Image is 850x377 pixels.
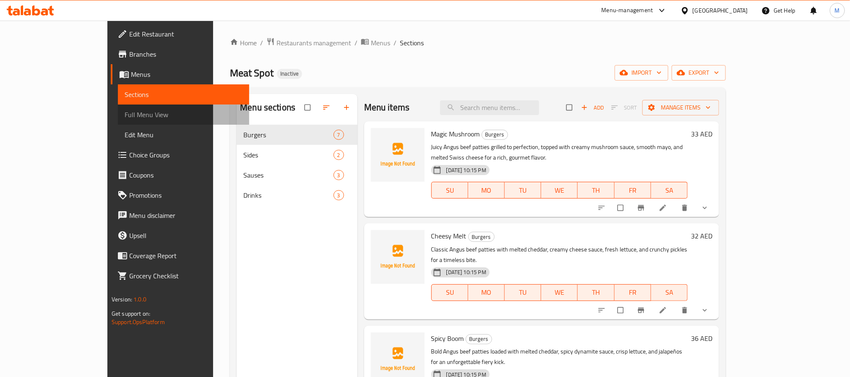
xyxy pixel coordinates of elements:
span: Grocery Checklist [129,271,242,281]
button: Add [579,101,606,114]
img: Magic Mushroom [371,128,425,182]
span: Add [581,103,604,113]
nav: Menu sections [237,121,357,209]
button: sort-choices [592,301,613,319]
div: Burgers [468,232,495,242]
span: Drinks [243,190,333,200]
span: SA [654,184,684,196]
span: Full Menu View [125,110,242,120]
span: Select section [561,99,579,115]
span: import [621,68,662,78]
span: Coverage Report [129,251,242,261]
div: items [334,190,344,200]
button: import [615,65,668,81]
span: SU [435,184,465,196]
span: [DATE] 10:15 PM [443,268,490,276]
span: Select to update [613,200,630,216]
button: Add section [337,98,357,117]
span: Edit Restaurant [129,29,242,39]
p: Bold Angus beef patties loaded with melted cheddar, spicy dynamite sauce, crisp lettuce, and jala... [431,346,688,367]
div: [GEOGRAPHIC_DATA] [693,6,748,15]
span: FR [618,184,648,196]
button: sort-choices [592,199,613,217]
li: / [260,38,263,48]
span: Magic Mushroom [431,128,480,140]
a: Support.OpsPlatform [112,317,165,327]
a: Sections [118,84,249,105]
a: Edit Restaurant [111,24,249,44]
span: export [678,68,719,78]
button: export [672,65,726,81]
a: Menu disclaimer [111,205,249,225]
span: Sections [400,38,424,48]
button: MO [468,182,505,199]
span: Sauses [243,170,333,180]
span: Choice Groups [129,150,242,160]
span: SU [435,286,465,298]
h6: 36 AED [691,332,712,344]
span: Upsell [129,230,242,241]
h6: 32 AED [691,230,712,242]
img: Cheesy Melt [371,230,425,284]
span: 3 [334,191,344,199]
button: TU [505,284,541,301]
span: Branches [129,49,242,59]
span: Manage items [649,102,712,113]
span: 3 [334,171,344,179]
span: Get support on: [112,308,150,319]
span: TH [581,286,611,298]
span: Burgers [466,334,492,344]
span: Sides [243,150,333,160]
span: Select to update [613,302,630,318]
span: Menus [131,69,242,79]
button: Manage items [642,100,719,115]
div: Inactive [277,69,302,79]
span: TU [508,184,538,196]
span: 1.0.0 [133,294,146,305]
span: Edit Menu [125,130,242,140]
span: TH [581,184,611,196]
a: Full Menu View [118,105,249,125]
div: Burgers7 [237,125,357,145]
button: WE [541,182,578,199]
button: WE [541,284,578,301]
div: Drinks3 [237,185,357,205]
button: show more [696,199,716,217]
h2: Menu items [364,101,410,114]
div: Sides2 [237,145,357,165]
button: FR [615,284,651,301]
div: items [334,150,344,160]
h6: 33 AED [691,128,712,140]
a: Menus [111,64,249,84]
a: Edit menu item [659,204,669,212]
div: items [334,170,344,180]
button: TH [578,182,614,199]
a: Menus [361,37,390,48]
span: Meat Spot [230,63,274,82]
li: / [355,38,357,48]
a: Edit menu item [659,306,669,314]
span: Burgers [469,232,494,242]
span: Menu disclaimer [129,210,242,220]
span: Burgers [482,130,508,139]
a: Branches [111,44,249,64]
button: TU [505,182,541,199]
a: Edit Menu [118,125,249,145]
span: Select all sections [300,99,317,115]
span: Cheesy Melt [431,230,467,242]
a: Upsell [111,225,249,246]
a: Grocery Checklist [111,266,249,286]
span: SA [654,286,684,298]
p: Classic Angus beef patties with melted cheddar, creamy cheese sauce, fresh lettuce, and crunchy p... [431,244,688,265]
svg: Show Choices [701,204,709,212]
button: Branch-specific-item [632,301,652,319]
button: delete [675,199,696,217]
li: / [394,38,396,48]
svg: Show Choices [701,306,709,314]
div: Sauses3 [237,165,357,185]
button: SU [431,284,468,301]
